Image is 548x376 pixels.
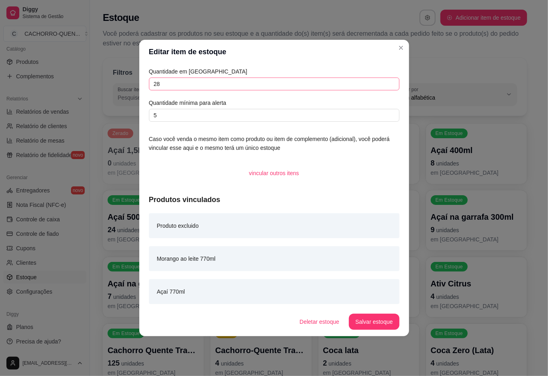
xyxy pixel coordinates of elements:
article: Produtos vinculados [149,194,399,205]
article: Morango ao leite 770ml [157,254,216,263]
article: Quantidade em [GEOGRAPHIC_DATA] [149,67,399,76]
article: Quantidade mínima para alerta [149,98,399,107]
button: Close [395,41,407,54]
button: vincular outros itens [242,165,306,181]
article: Açaí 770ml [157,287,185,296]
header: Editar item de estoque [139,40,409,64]
button: Salvar estoque [349,314,399,330]
button: Deletar estoque [293,314,346,330]
article: Produto excluido [157,221,199,230]
article: Caso você venda o mesmo item como produto ou item de complemento (adicional), você poderá vincula... [149,135,399,152]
